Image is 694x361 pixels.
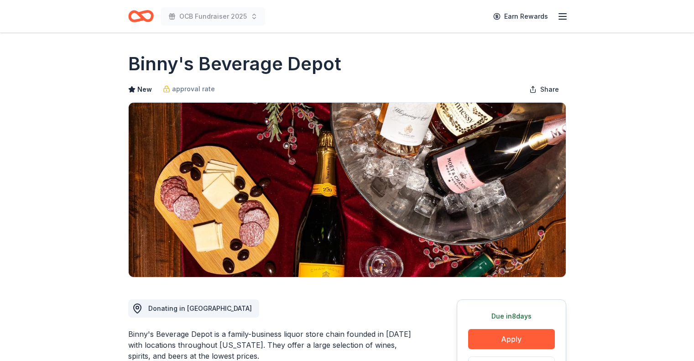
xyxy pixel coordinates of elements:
[163,84,215,94] a: approval rate
[128,5,154,27] a: Home
[468,329,555,349] button: Apply
[468,311,555,322] div: Due in 8 days
[179,11,247,22] span: OCB Fundraiser 2025
[522,80,566,99] button: Share
[161,7,265,26] button: OCB Fundraiser 2025
[540,84,559,95] span: Share
[128,51,341,77] h1: Binny's Beverage Depot
[137,84,152,95] span: New
[129,103,566,277] img: Image for Binny's Beverage Depot
[172,84,215,94] span: approval rate
[148,304,252,312] span: Donating in [GEOGRAPHIC_DATA]
[488,8,553,25] a: Earn Rewards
